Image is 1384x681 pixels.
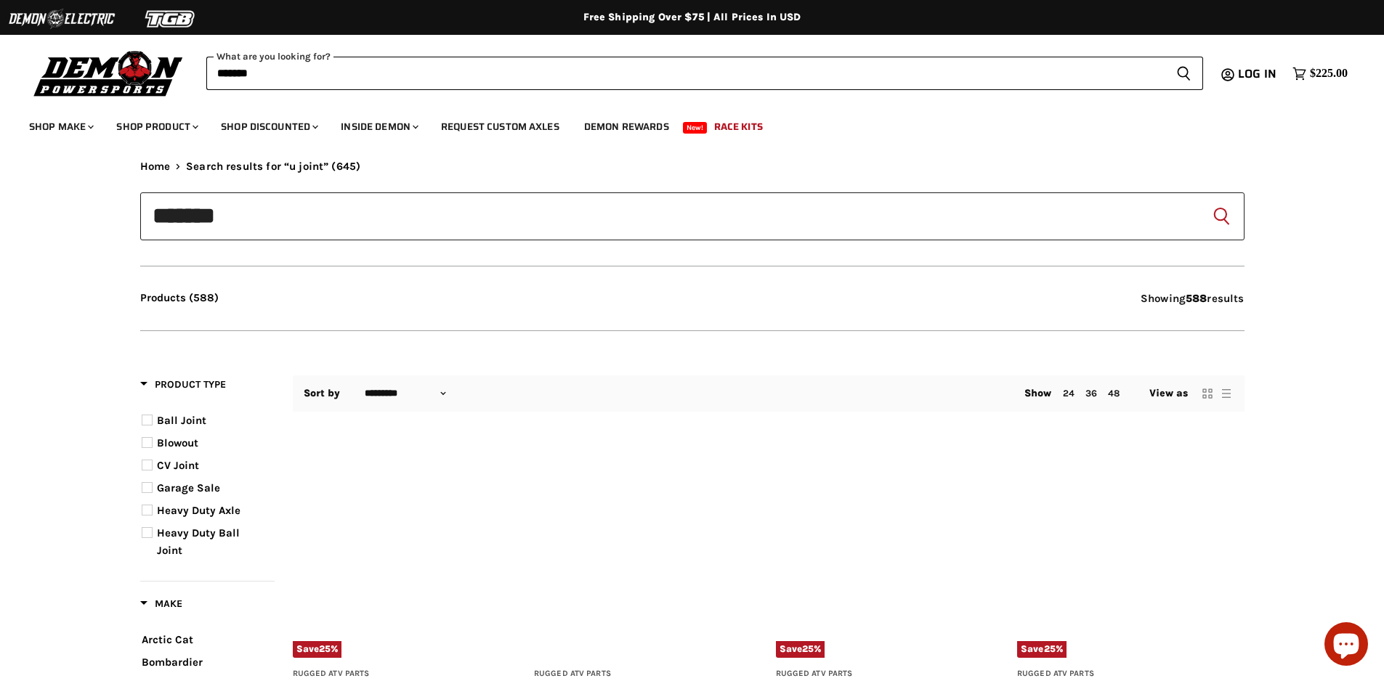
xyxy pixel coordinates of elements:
[206,57,1203,90] form: Product
[1017,641,1067,657] span: Save %
[293,431,520,658] a: Polaris Xpedition Rugged Ball JointSave25%
[186,160,360,173] span: Search results for “u joint” (645)
[116,5,225,33] img: TGB Logo 2
[18,112,102,142] a: Shop Make
[430,112,570,142] a: Request Custom Axles
[157,459,199,472] span: CV Joint
[1210,205,1233,228] button: Search
[1085,388,1097,399] a: 36
[7,5,116,33] img: Demon Electric Logo 2
[703,112,774,142] a: Race Kits
[683,122,708,134] span: New!
[1149,388,1189,399] span: View as
[18,106,1344,142] ul: Main menu
[210,112,327,142] a: Shop Discounted
[1044,643,1056,654] span: 25
[140,598,182,610] span: Make
[534,431,761,658] a: Kawasaki Prairie Rugged Universal Joint
[1320,622,1372,669] inbox-online-store-chat: Shopify online store chat
[1165,57,1203,90] button: Search
[105,112,207,142] a: Shop Product
[776,669,1003,680] h3: Rugged ATV Parts
[140,378,226,396] button: Filter by Product Type
[140,597,182,615] button: Filter by Make
[1017,669,1245,680] h3: Rugged ATV Parts
[1200,386,1215,401] button: grid view
[206,57,1165,90] input: Search
[1024,387,1052,399] span: Show
[140,192,1245,240] input: Search
[157,481,220,494] span: Garage Sale
[1285,63,1355,84] a: $225.00
[142,633,193,646] span: Arctic Cat
[142,656,203,669] span: Bombardier
[140,292,219,304] button: Products (588)
[304,388,341,399] label: Sort by
[1231,68,1285,81] a: Log in
[1063,388,1075,399] a: 24
[111,11,1274,24] div: Free Shipping Over $75 | All Prices In USD
[1219,386,1234,401] button: list view
[140,378,226,391] span: Product Type
[140,160,171,173] a: Home
[293,669,520,680] h3: Rugged ATV Parts
[319,643,331,654] span: 25
[330,112,427,142] a: Inside Demon
[1186,292,1207,305] strong: 588
[776,431,1003,658] a: Kawasaki KAF1000 Rugged Ball JointSave25%
[573,112,680,142] a: Demon Rewards
[776,641,825,657] span: Save %
[1310,67,1348,81] span: $225.00
[1108,388,1120,399] a: 48
[29,47,188,99] img: Demon Powersports
[140,160,1245,173] nav: Breadcrumbs
[140,192,1245,240] form: Product
[293,641,342,657] span: Save %
[1017,431,1245,658] a: Kawasaki KAT1000 Rugged Ball JointSave25%
[157,504,240,517] span: Heavy Duty Axle
[157,436,198,449] span: Blowout
[1141,292,1245,305] span: Showing results
[157,414,206,427] span: Ball Joint
[1238,65,1276,83] span: Log in
[157,526,240,557] span: Heavy Duty Ball Joint
[534,669,761,680] h3: Rugged ATV Parts
[802,643,814,654] span: 25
